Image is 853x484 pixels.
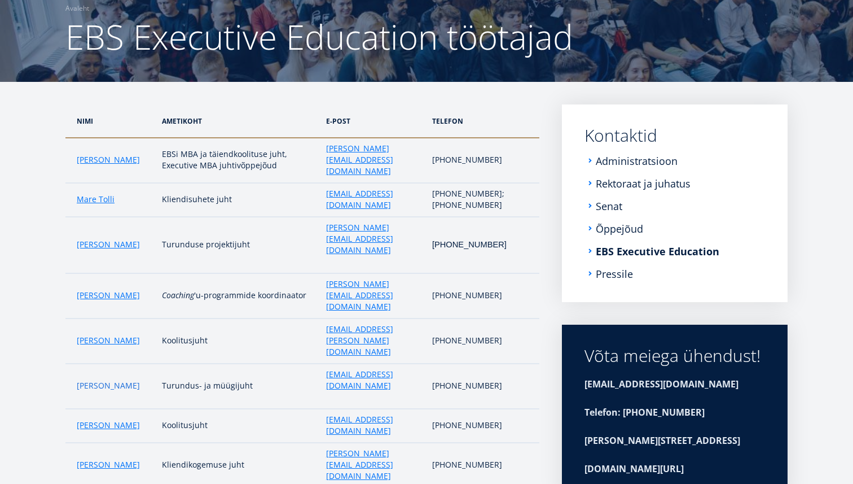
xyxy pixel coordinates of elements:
[326,324,421,357] a: [EMAIL_ADDRESS][PERSON_NAME][DOMAIN_NAME]
[77,290,140,301] a: [PERSON_NAME]
[156,319,320,364] td: Koolitusjuht
[326,369,421,391] a: [EMAIL_ADDRESS][DOMAIN_NAME]
[596,200,622,212] a: Senat
[65,14,573,60] span: EBS Executive Education töötajad
[156,104,320,138] th: ametikoht
[156,217,320,273] td: Turunduse projektijuht
[65,104,156,138] th: Nimi
[596,223,643,234] a: Õppejõud
[596,268,633,280] a: Pressile
[156,273,320,319] td: 'u-programmide koordinaator
[156,409,320,443] td: Koolitusjuht
[426,364,539,409] td: [PHONE_NUMBER]
[584,463,684,475] strong: [DOMAIN_NAME][URL]
[156,138,320,183] td: EBSi MBA ja täiendkoolituse juht, Executive MBA juhtivõppejõud
[584,434,740,447] strong: [PERSON_NAME][STREET_ADDRESS]
[326,143,421,177] a: [PERSON_NAME][EMAIL_ADDRESS][DOMAIN_NAME]
[426,104,539,138] th: telefon
[596,155,678,167] a: Administratsioon
[326,414,421,437] a: [EMAIL_ADDRESS][DOMAIN_NAME]
[77,239,140,250] a: [PERSON_NAME]
[77,154,140,165] a: [PERSON_NAME]
[326,448,421,482] a: [PERSON_NAME][EMAIL_ADDRESS][DOMAIN_NAME]
[584,127,765,144] a: Kontaktid
[320,104,426,138] th: e-post
[584,347,765,364] div: Võta meiega ühendust!
[596,178,691,189] a: Rektoraat ja juhatus
[326,188,421,211] a: [EMAIL_ADDRESS][DOMAIN_NAME]
[77,380,140,391] a: [PERSON_NAME]
[326,278,421,312] a: [PERSON_NAME][EMAIL_ADDRESS][DOMAIN_NAME]
[77,194,115,205] a: Mare Tolli
[584,406,705,418] strong: Telefon: [PHONE_NUMBER]
[77,459,140,470] a: [PERSON_NAME]
[596,246,719,257] a: EBS Executive Education
[77,420,140,431] a: [PERSON_NAME]
[326,222,421,256] a: [PERSON_NAME][EMAIL_ADDRESS][DOMAIN_NAME]
[65,3,89,14] a: Avaleht
[426,183,539,217] td: [PHONE_NUMBER]; [PHONE_NUMBER]
[162,290,194,300] em: Coaching
[77,335,140,346] a: [PERSON_NAME]
[584,378,738,390] strong: [EMAIL_ADDRESS][DOMAIN_NAME]
[426,409,539,443] td: [PHONE_NUMBER]
[156,183,320,217] td: Kliendisuhete juht
[432,240,507,249] span: [PHONE_NUMBER]
[156,364,320,409] td: Turundus- ja müügijuht
[426,319,539,364] td: [PHONE_NUMBER]
[426,273,539,319] td: [PHONE_NUMBER]
[432,154,528,165] p: [PHONE_NUMBER]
